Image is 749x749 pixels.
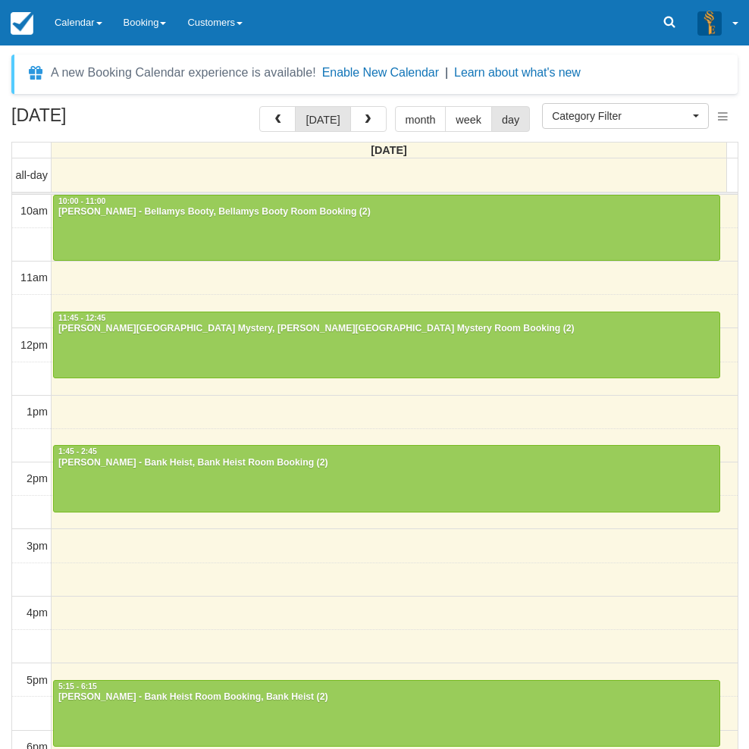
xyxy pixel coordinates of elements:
[51,64,316,82] div: A new Booking Calendar experience is available!
[58,323,716,335] div: [PERSON_NAME][GEOGRAPHIC_DATA] Mystery, [PERSON_NAME][GEOGRAPHIC_DATA] Mystery Room Booking (2)
[27,674,48,686] span: 5pm
[445,106,492,132] button: week
[58,206,716,218] div: [PERSON_NAME] - Bellamys Booty, Bellamys Booty Room Booking (2)
[27,472,48,484] span: 2pm
[53,680,720,747] a: 5:15 - 6:15[PERSON_NAME] - Bank Heist Room Booking, Bank Heist (2)
[552,108,689,124] span: Category Filter
[11,106,203,134] h2: [DATE]
[58,314,105,322] span: 11:45 - 12:45
[16,169,48,181] span: all-day
[27,406,48,418] span: 1pm
[20,271,48,284] span: 11am
[20,339,48,351] span: 12pm
[445,66,448,79] span: |
[27,540,48,552] span: 3pm
[295,106,350,132] button: [DATE]
[53,445,720,512] a: 1:45 - 2:45[PERSON_NAME] - Bank Heist, Bank Heist Room Booking (2)
[53,312,720,378] a: 11:45 - 12:45[PERSON_NAME][GEOGRAPHIC_DATA] Mystery, [PERSON_NAME][GEOGRAPHIC_DATA] Mystery Room ...
[20,205,48,217] span: 10am
[58,197,105,205] span: 10:00 - 11:00
[491,106,530,132] button: day
[395,106,447,132] button: month
[322,65,439,80] button: Enable New Calendar
[27,606,48,619] span: 4pm
[58,457,716,469] div: [PERSON_NAME] - Bank Heist, Bank Heist Room Booking (2)
[58,691,716,704] div: [PERSON_NAME] - Bank Heist Room Booking, Bank Heist (2)
[542,103,709,129] button: Category Filter
[371,144,407,156] span: [DATE]
[53,195,720,262] a: 10:00 - 11:00[PERSON_NAME] - Bellamys Booty, Bellamys Booty Room Booking (2)
[697,11,722,35] img: A3
[11,12,33,35] img: checkfront-main-nav-mini-logo.png
[58,447,97,456] span: 1:45 - 2:45
[454,66,581,79] a: Learn about what's new
[58,682,97,691] span: 5:15 - 6:15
